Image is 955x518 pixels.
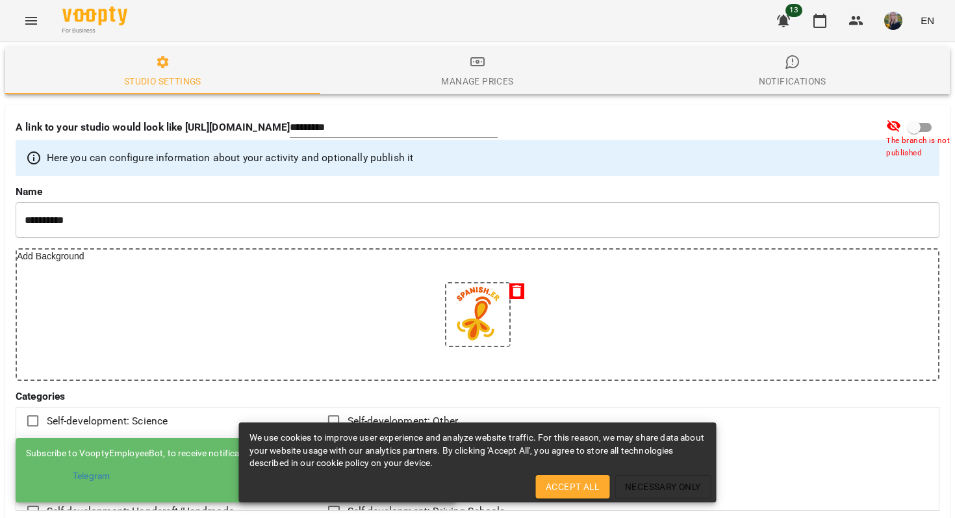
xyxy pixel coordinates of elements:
[446,283,509,346] img: 72dd29ed361bc76cd661b6eee947cca3.PNG
[16,391,939,402] label: Categories
[47,150,414,166] p: Here you can configure information about your activity and optionally publish it
[441,73,513,89] div: Manage Prices
[62,27,127,35] span: For Business
[886,135,951,160] span: The branch is not published
[615,475,711,499] button: Necessary Only
[47,413,168,429] span: Self-development: Science
[535,475,609,499] button: Accept All
[26,465,409,488] a: Telegram
[16,187,939,197] label: Name
[16,5,47,36] button: Menu
[124,73,201,89] div: Studio settings
[785,4,802,17] span: 13
[759,73,826,89] div: Notifications
[915,8,939,32] button: EN
[26,447,409,460] div: Subscribe to VooptyEmployeeBot, to receive notifications for employee
[249,426,706,475] div: We use cookies to improve user experience and analyze website traffic. For this reason, we may sh...
[16,120,290,135] p: A link to your studio would look like [URL][DOMAIN_NAME]
[546,479,599,495] span: Accept All
[884,12,902,30] img: 75de89a4d7282de39e3cdf562968464b.jpg
[62,6,127,25] img: Voopty Logo
[625,479,701,495] span: Necessary Only
[921,14,934,27] span: EN
[348,413,458,429] span: Self-development: Other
